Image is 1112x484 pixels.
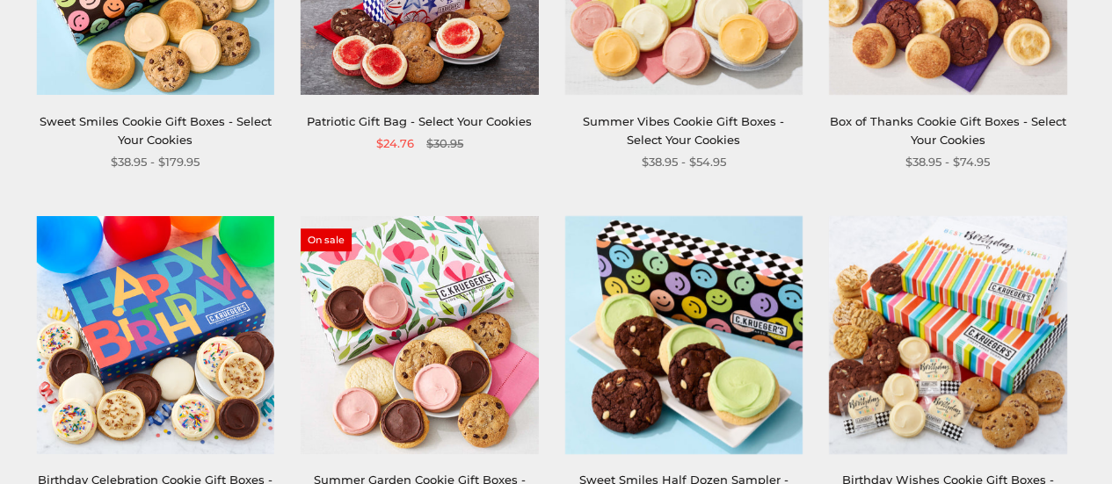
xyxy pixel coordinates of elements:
[642,153,726,171] span: $38.95 - $54.95
[307,114,532,128] a: Patriotic Gift Bag - Select Your Cookies
[426,134,463,153] span: $30.95
[905,153,990,171] span: $38.95 - $74.95
[111,153,200,171] span: $38.95 - $179.95
[830,114,1066,147] a: Box of Thanks Cookie Gift Boxes - Select Your Cookies
[829,216,1066,453] img: Birthday Wishes Cookie Gift Boxes - Select Your Cookies
[301,228,352,251] span: On sale
[37,216,274,453] img: Birthday Celebration Cookie Gift Boxes - Select Your Cookies
[583,114,784,147] a: Summer Vibes Cookie Gift Boxes - Select Your Cookies
[301,216,538,453] img: Summer Garden Cookie Gift Boxes - Select Your Cookies
[40,114,272,147] a: Sweet Smiles Cookie Gift Boxes - Select Your Cookies
[376,134,414,153] span: $24.76
[565,216,803,453] img: Sweet Smiles Half Dozen Sampler - Select Your Cookies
